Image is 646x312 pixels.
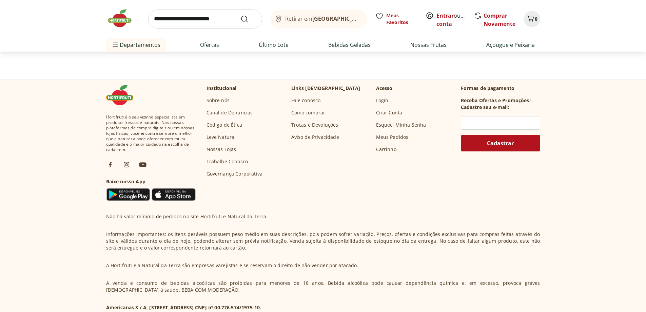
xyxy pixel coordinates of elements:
a: Comprar Novamente [484,12,515,27]
a: Aviso de Privacidade [291,134,339,141]
p: Acesso [376,85,393,92]
p: A Hortifruti e a Natural da Terra são empresas varejistas e se reservam o direito de não vender p... [106,262,358,269]
a: Bebidas Geladas [328,41,371,49]
a: Sobre nós [207,97,230,104]
a: Entrar [436,12,454,19]
img: ig [122,161,131,169]
span: 0 [535,16,537,22]
span: ou [436,12,467,28]
p: Não há valor mínimo de pedidos no site Hortifruti e Natural da Terra. [106,213,268,220]
a: Último Lote [259,41,289,49]
span: Hortifruti é o seu vizinho especialista em produtos frescos e naturais. Nas nossas plataformas de... [106,114,196,152]
a: Ofertas [200,41,219,49]
p: Links [DEMOGRAPHIC_DATA] [291,85,360,92]
a: Esqueci Minha Senha [376,122,426,128]
span: Cadastrar [487,141,514,146]
button: Retirar em[GEOGRAPHIC_DATA]/[GEOGRAPHIC_DATA] [270,10,367,29]
a: Nossas Frutas [410,41,447,49]
a: Trabalhe Conosco [207,158,248,165]
p: A venda e consumo de bebidas alcoólicas são proibidas para menores de 18 anos. Bebida alcoólica p... [106,280,540,293]
img: fb [106,161,114,169]
a: Código de Ética [207,122,242,128]
button: Menu [112,37,120,53]
button: Cadastrar [461,135,540,151]
p: Americanas S / A, [STREET_ADDRESS] CNPJ nº 00.776.574/1975-10. [106,304,261,311]
span: Departamentos [112,37,160,53]
p: Informações importantes: os itens pesáveis possuem peso médio em suas descrições, pois podem sofr... [106,231,540,251]
img: Hortifruti [106,85,140,105]
a: Carrinho [376,146,396,153]
a: Login [376,97,389,104]
img: Hortifruti [106,8,140,29]
a: Açougue e Peixaria [486,41,535,49]
p: Formas de pagamento [461,85,540,92]
a: Leve Natural [207,134,236,141]
a: Como comprar [291,109,326,116]
span: Meus Favoritos [386,12,417,26]
input: search [148,10,262,29]
a: Meus Favoritos [375,12,417,26]
button: Carrinho [524,11,540,27]
img: App Store Icon [152,188,196,201]
a: Canal de Denúncias [207,109,253,116]
a: Meus Pedidos [376,134,409,141]
span: Retirar em [285,16,360,22]
p: Institucional [207,85,237,92]
a: Criar Conta [376,109,403,116]
h3: Cadastre seu e-mail: [461,104,509,111]
img: Google Play Icon [106,188,150,201]
h3: Baixe nosso App [106,178,196,185]
b: [GEOGRAPHIC_DATA]/[GEOGRAPHIC_DATA] [312,15,427,22]
h3: Receba Ofertas e Promoções! [461,97,531,104]
button: Submit Search [240,15,257,23]
a: Governança Corporativa [207,170,263,177]
img: ytb [139,161,147,169]
a: Criar conta [436,12,474,27]
a: Fale conosco [291,97,321,104]
a: Nossas Lojas [207,146,236,153]
a: Trocas e Devoluções [291,122,338,128]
